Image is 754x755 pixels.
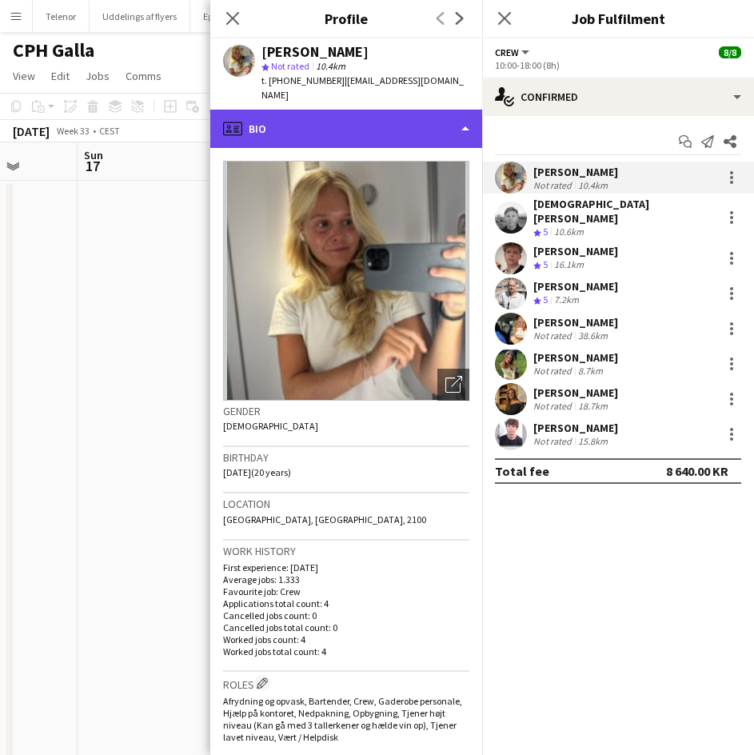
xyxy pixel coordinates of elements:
[223,513,426,525] span: [GEOGRAPHIC_DATA], [GEOGRAPHIC_DATA], 2100
[223,450,469,465] h3: Birthday
[533,330,575,342] div: Not rated
[533,421,618,435] div: [PERSON_NAME]
[261,74,345,86] span: t. [PHONE_NUMBER]
[223,695,462,743] span: Afrydning og opvask, Bartender, Crew, Gaderobe personale, Hjælp på kontoret, Nedpakning, Opbygnin...
[533,315,618,330] div: [PERSON_NAME]
[261,45,369,59] div: [PERSON_NAME]
[533,197,716,226] div: [DEMOGRAPHIC_DATA][PERSON_NAME]
[437,369,469,401] div: Open photos pop-in
[13,69,35,83] span: View
[223,404,469,418] h3: Gender
[223,161,469,401] img: Crew avatar or photo
[533,244,618,258] div: [PERSON_NAME]
[90,1,190,32] button: Uddelings af flyers
[533,279,618,294] div: [PERSON_NAME]
[99,125,120,137] div: CEST
[51,69,70,83] span: Edit
[53,125,93,137] span: Week 33
[190,1,247,32] button: Epinion
[119,66,168,86] a: Comms
[223,466,291,478] span: [DATE] (20 years)
[223,609,469,621] p: Cancelled jobs count: 0
[533,400,575,412] div: Not rated
[575,435,611,447] div: 15.8km
[223,544,469,558] h3: Work history
[313,60,349,72] span: 10.4km
[495,463,549,479] div: Total fee
[84,148,103,162] span: Sun
[575,365,606,377] div: 8.7km
[223,497,469,511] h3: Location
[223,597,469,609] p: Applications total count: 4
[551,226,587,239] div: 10.6km
[82,157,103,175] span: 17
[543,226,548,238] span: 5
[533,165,618,179] div: [PERSON_NAME]
[533,435,575,447] div: Not rated
[223,675,469,692] h3: Roles
[495,46,519,58] span: Crew
[533,179,575,191] div: Not rated
[482,8,754,29] h3: Job Fulfilment
[666,463,728,479] div: 8 640.00 KR
[223,561,469,573] p: First experience: [DATE]
[223,621,469,633] p: Cancelled jobs total count: 0
[543,294,548,306] span: 5
[575,330,611,342] div: 38.6km
[223,585,469,597] p: Favourite job: Crew
[271,60,309,72] span: Not rated
[223,633,469,645] p: Worked jobs count: 4
[482,78,754,116] div: Confirmed
[551,258,587,272] div: 16.1km
[86,69,110,83] span: Jobs
[495,59,741,71] div: 10:00-18:00 (8h)
[6,66,42,86] a: View
[575,400,611,412] div: 18.7km
[575,179,611,191] div: 10.4km
[261,74,464,101] span: | [EMAIL_ADDRESS][DOMAIN_NAME]
[13,123,50,139] div: [DATE]
[210,110,482,148] div: Bio
[126,69,162,83] span: Comms
[223,573,469,585] p: Average jobs: 1.333
[719,46,741,58] span: 8/8
[223,420,318,432] span: [DEMOGRAPHIC_DATA]
[13,38,94,62] h1: CPH Galla
[223,645,469,657] p: Worked jobs total count: 4
[533,365,575,377] div: Not rated
[45,66,76,86] a: Edit
[495,46,532,58] button: Crew
[551,294,582,307] div: 7.2km
[533,350,618,365] div: [PERSON_NAME]
[79,66,116,86] a: Jobs
[543,258,548,270] span: 5
[33,1,90,32] button: Telenor
[210,8,482,29] h3: Profile
[533,385,618,400] div: [PERSON_NAME]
